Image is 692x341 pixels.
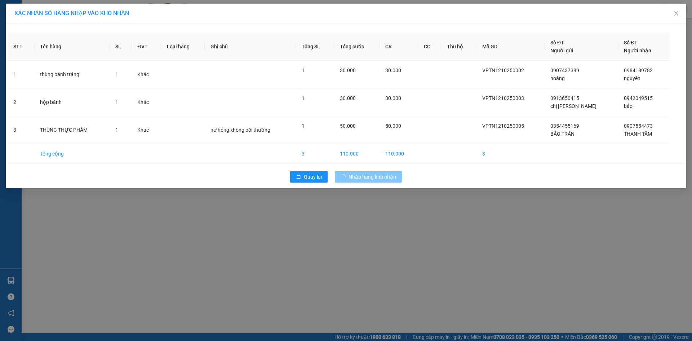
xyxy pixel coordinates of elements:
[132,88,161,116] td: Khác
[115,99,118,105] span: 1
[340,95,356,101] span: 30.000
[624,40,638,45] span: Số ĐT
[67,27,301,36] li: Hotline: 1900 8153
[34,61,110,88] td: thùng bánh tráng
[132,61,161,88] td: Khác
[550,95,579,101] span: 0913650415
[380,33,418,61] th: CR
[161,33,205,61] th: Loại hàng
[115,71,118,77] span: 1
[340,67,356,73] span: 30.000
[624,67,653,73] span: 0984189782
[550,67,579,73] span: 0907437389
[115,127,118,133] span: 1
[441,33,476,61] th: Thu hộ
[550,123,579,129] span: 0354455169
[334,33,380,61] th: Tổng cước
[550,48,573,53] span: Người gửi
[110,33,132,61] th: SL
[34,116,110,144] td: THÙNG THỰC PHẨM
[302,95,305,101] span: 1
[8,33,34,61] th: STT
[476,33,545,61] th: Mã GD
[550,40,564,45] span: Số ĐT
[666,4,686,24] button: Close
[296,174,301,180] span: rollback
[550,131,575,137] span: BẢO TRÂN
[34,144,110,164] td: Tổng cộng
[476,144,545,164] td: 3
[290,171,328,183] button: rollbackQuay lại
[624,75,640,81] span: nguyên
[8,116,34,144] td: 3
[349,173,396,181] span: Nhập hàng kho nhận
[624,131,652,137] span: THANH TÂM
[8,61,34,88] td: 1
[624,95,653,101] span: 0942049515
[624,48,651,53] span: Người nhận
[550,75,565,81] span: hoàng
[482,95,524,101] span: VPTN1210250003
[385,123,401,129] span: 50.000
[67,18,301,27] li: [STREET_ADDRESS][PERSON_NAME]. [GEOGRAPHIC_DATA], Tỉnh [GEOGRAPHIC_DATA]
[385,95,401,101] span: 30.000
[304,173,322,181] span: Quay lại
[34,88,110,116] td: hộp bánh
[296,144,334,164] td: 3
[482,67,524,73] span: VPTN1210250002
[418,33,441,61] th: CC
[673,10,679,16] span: close
[341,174,349,179] span: loading
[334,144,380,164] td: 110.000
[302,67,305,73] span: 1
[380,144,418,164] td: 110.000
[550,103,596,109] span: chị [PERSON_NAME]
[132,33,161,61] th: ĐVT
[8,88,34,116] td: 2
[624,123,653,129] span: 0907554473
[9,52,66,64] b: GỬI : PV Q10
[132,116,161,144] td: Khác
[34,33,110,61] th: Tên hàng
[302,123,305,129] span: 1
[205,33,296,61] th: Ghi chú
[335,171,402,183] button: Nhập hàng kho nhận
[624,103,633,109] span: bảo
[296,33,334,61] th: Tổng SL
[385,67,401,73] span: 30.000
[14,10,129,17] span: XÁC NHẬN SỐ HÀNG NHẬP VÀO KHO NHẬN
[9,9,45,45] img: logo.jpg
[210,127,270,133] span: hư hỏng không bồi thường
[340,123,356,129] span: 50.000
[482,123,524,129] span: VPTN1210250005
